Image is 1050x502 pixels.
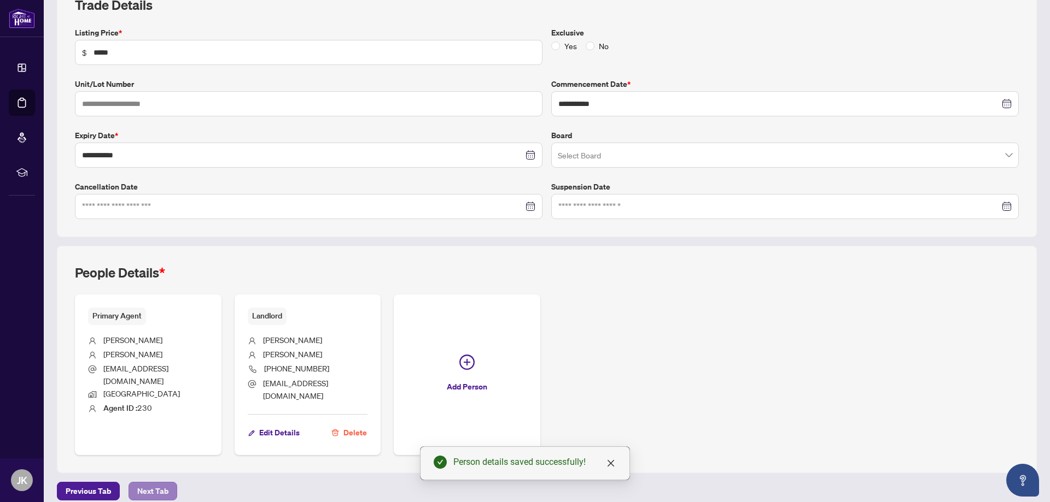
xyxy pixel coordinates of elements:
span: Edit Details [259,424,300,441]
span: $ [82,46,87,58]
span: [PERSON_NAME] [103,349,162,359]
button: Previous Tab [57,482,120,500]
h2: People Details [75,264,165,281]
button: Edit Details [248,423,300,442]
span: [EMAIL_ADDRESS][DOMAIN_NAME] [263,378,328,400]
span: Next Tab [137,482,168,500]
span: [PHONE_NUMBER] [264,363,329,373]
span: [PERSON_NAME] [103,335,162,345]
span: Yes [560,40,581,52]
label: Suspension Date [551,181,1019,193]
label: Unit/Lot Number [75,78,542,90]
label: Board [551,129,1019,141]
span: No [594,40,613,52]
span: [GEOGRAPHIC_DATA] [103,388,180,398]
button: Add Person [394,294,540,455]
label: Commencement Date [551,78,1019,90]
button: Next Tab [129,482,177,500]
span: close [606,459,615,468]
span: [PERSON_NAME] [263,335,322,345]
span: Add Person [447,378,487,395]
span: check-circle [434,456,447,469]
div: Person details saved successfully! [453,456,616,469]
b: Agent ID : [103,403,137,413]
img: logo [9,8,35,28]
label: Cancellation Date [75,181,542,193]
span: Delete [343,424,367,441]
label: Expiry Date [75,129,542,141]
button: Open asap [1006,464,1039,497]
span: Landlord [248,308,287,324]
span: plus-circle [459,355,475,370]
a: Close [605,457,617,469]
span: [PERSON_NAME] [263,349,322,359]
button: Delete [331,423,367,442]
span: Previous Tab [66,482,111,500]
span: [EMAIL_ADDRESS][DOMAIN_NAME] [103,363,168,386]
label: Listing Price [75,27,542,39]
span: Primary Agent [88,308,146,324]
span: 230 [103,403,152,412]
span: JK [17,473,27,488]
label: Exclusive [551,27,1019,39]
